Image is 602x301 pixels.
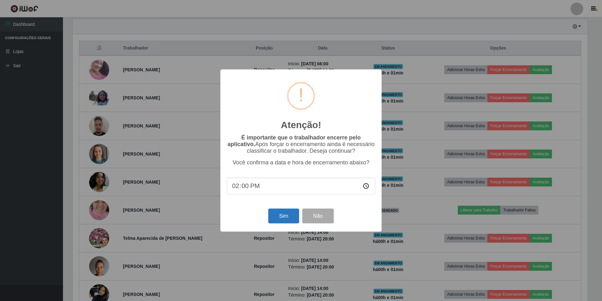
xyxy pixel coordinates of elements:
p: Após forçar o encerramento ainda é necessário classificar o trabalhador. Deseja continuar? [227,134,375,154]
button: Não [302,209,333,223]
button: Sim [268,209,299,223]
p: Você confirma a data e hora de encerramento abaixo? [227,159,375,166]
h2: Atenção! [281,119,321,131]
b: É importante que o trabalhador encerre pelo aplicativo. [227,134,361,147]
